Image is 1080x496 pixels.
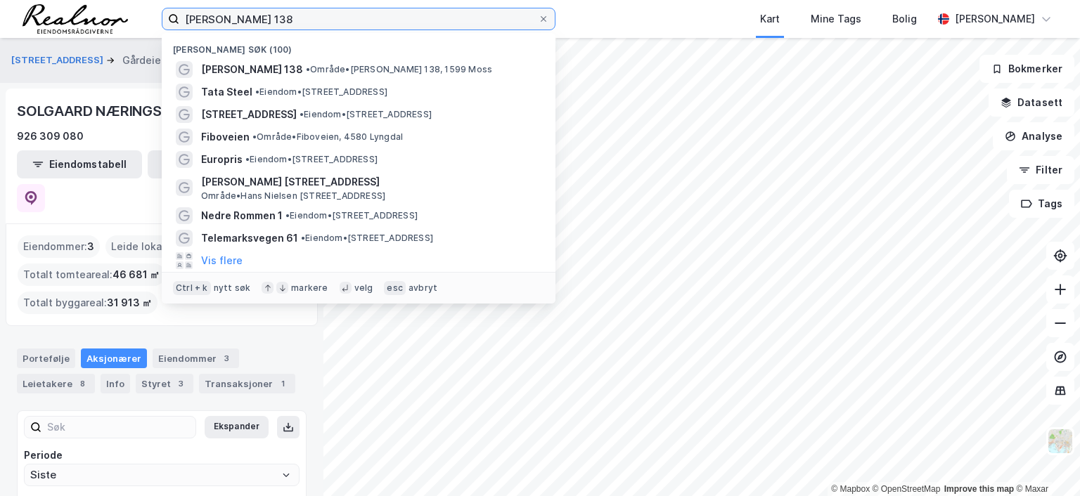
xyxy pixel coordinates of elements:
[1010,429,1080,496] div: Kontrollprogram for chat
[301,233,433,244] span: Eiendom • [STREET_ADDRESS]
[201,190,385,202] span: Område • Hans Nielsen [STREET_ADDRESS]
[25,464,299,485] input: ClearOpen
[979,55,1074,83] button: Bokmerker
[989,89,1074,117] button: Datasett
[201,207,283,224] span: Nedre Rommen 1
[136,374,193,393] div: Styret
[174,377,188,391] div: 3
[17,150,142,178] button: Eiendomstabell
[1007,156,1074,184] button: Filter
[201,151,243,168] span: Europris
[179,8,538,30] input: Søk på adresse, matrikkel, gårdeiere, leietakere eller personer
[201,106,297,123] span: [STREET_ADDRESS]
[993,122,1074,150] button: Analyse
[252,131,257,142] span: •
[892,11,917,27] div: Bolig
[201,174,539,190] span: [PERSON_NAME] [STREET_ADDRESS]
[24,447,300,464] div: Periode
[285,210,418,221] span: Eiendom • [STREET_ADDRESS]
[219,351,233,365] div: 3
[17,348,75,368] div: Portefølje
[291,282,328,294] div: markere
[201,129,250,145] span: Fiboveien
[944,484,1014,494] a: Improve this map
[252,131,403,143] span: Område • Fiboveien, 4580 Lyngdal
[201,61,303,78] span: [PERSON_NAME] 138
[1047,428,1074,455] img: Z
[205,416,269,438] button: Ekspander
[201,84,252,100] span: Tata Steel
[41,417,195,438] input: Søk
[18,263,165,286] div: Totalt tomteareal :
[101,374,130,393] div: Info
[81,348,147,368] div: Aksjonærer
[354,282,373,294] div: velg
[87,238,94,255] span: 3
[760,11,780,27] div: Kart
[122,52,165,69] div: Gårdeier
[112,266,160,283] span: 46 681 ㎡
[245,154,250,164] span: •
[201,230,298,247] span: Telemarksvegen 61
[811,11,861,27] div: Mine Tags
[17,100,274,122] div: SOLGAARD NÆRINGSPARK INVEST AS
[1009,190,1074,218] button: Tags
[214,282,251,294] div: nytt søk
[301,233,305,243] span: •
[18,292,157,314] div: Totalt byggareal :
[255,86,259,97] span: •
[300,109,432,120] span: Eiendom • [STREET_ADDRESS]
[17,374,95,393] div: Leietakere
[17,128,84,145] div: 926 309 080
[409,282,437,294] div: avbryt
[107,294,152,311] span: 31 913 ㎡
[300,109,304,119] span: •
[201,252,243,269] button: Vis flere
[306,64,310,74] span: •
[173,281,211,295] div: Ctrl + k
[75,377,89,391] div: 8
[281,469,292,481] button: Open
[162,33,555,58] div: [PERSON_NAME] søk (100)
[955,11,1035,27] div: [PERSON_NAME]
[384,281,406,295] div: esc
[245,154,378,165] span: Eiendom • [STREET_ADDRESS]
[255,86,387,98] span: Eiendom • [STREET_ADDRESS]
[153,348,239,368] div: Eiendommer
[306,64,492,75] span: Område • [PERSON_NAME] 138, 1599 Moss
[276,377,290,391] div: 1
[831,484,870,494] a: Mapbox
[18,235,100,258] div: Eiendommer :
[22,4,128,34] img: realnor-logo.934646d98de889bb5806.png
[11,53,106,67] button: [STREET_ADDRESS]
[199,374,295,393] div: Transaksjoner
[873,484,941,494] a: OpenStreetMap
[105,235,205,258] div: Leide lokasjoner :
[285,210,290,221] span: •
[148,150,273,178] button: Leietakertabell
[1010,429,1080,496] iframe: Chat Widget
